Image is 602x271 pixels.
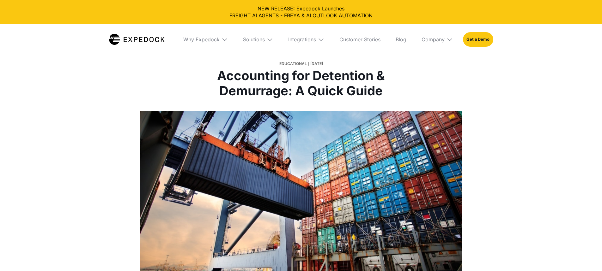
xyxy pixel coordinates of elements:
[422,36,445,43] div: Company
[334,24,386,55] a: Customer Stories
[238,24,278,55] div: Solutions
[5,12,597,19] a: FREIGHT AI AGENTS - FREYA & AI OUTLOOK AUTOMATION
[279,59,307,68] div: Educational
[463,32,493,47] a: Get a Demo
[417,24,458,55] div: Company
[391,24,411,55] a: Blog
[5,5,597,19] div: NEW RELEASE: Expedock Launches
[243,36,265,43] div: Solutions
[283,24,329,55] div: Integrations
[288,36,316,43] div: Integrations
[310,59,323,68] div: [DATE]
[184,68,418,98] h1: Accounting for Detention & Demurrage: A Quick Guide
[178,24,233,55] div: Why Expedock
[183,36,220,43] div: Why Expedock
